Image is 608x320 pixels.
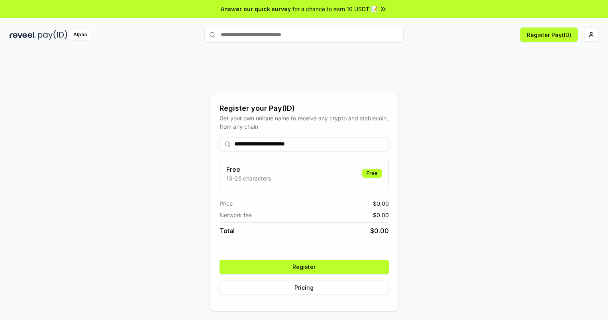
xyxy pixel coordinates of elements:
[292,5,378,13] span: for a chance to earn 10 USDT 📝
[226,174,271,183] p: 13-25 characters
[373,199,389,208] span: $ 0.00
[220,199,233,208] span: Price
[520,27,578,42] button: Register Pay(ID)
[370,226,389,236] span: $ 0.00
[226,165,271,174] h3: Free
[220,103,389,114] div: Register your Pay(ID)
[362,169,382,178] div: Free
[220,260,389,274] button: Register
[220,211,252,219] span: Network fee
[220,281,389,295] button: Pricing
[38,30,67,40] img: pay_id
[221,5,291,13] span: Answer our quick survey
[220,114,389,131] div: Get your own unique name to receive any crypto and stablecoin, from any chain
[220,226,235,236] span: Total
[69,30,91,40] div: Alpha
[373,211,389,219] span: $ 0.00
[10,30,36,40] img: reveel_dark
